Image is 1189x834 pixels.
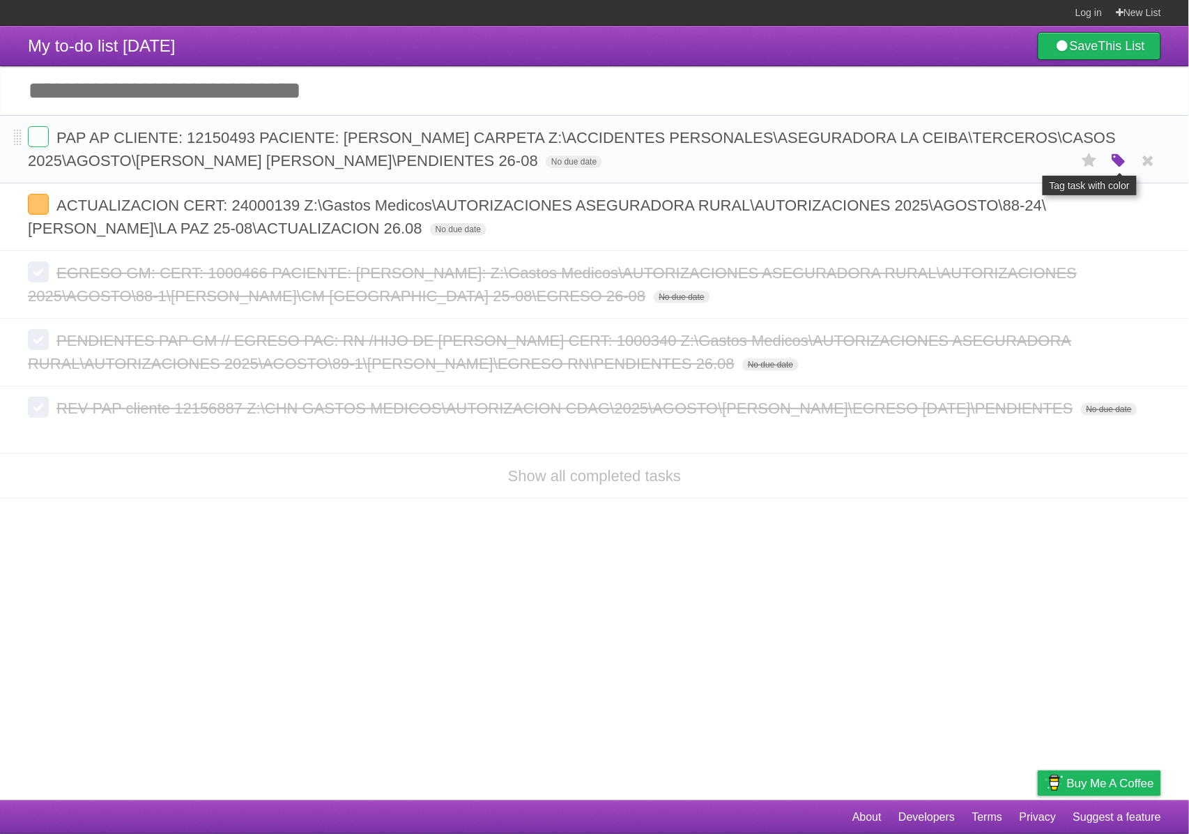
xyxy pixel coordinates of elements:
[28,197,1046,237] span: ACTUALIZACION CERT: 24000139 Z:\Gastos Medicos\AUTORIZACIONES ASEGURADORA RURAL\AUTORIZACIONES 20...
[852,804,882,831] a: About
[28,264,1077,305] span: EGRESO GM: CERT: 1000466 PACIENTE: [PERSON_NAME]: Z:\Gastos Medicos\AUTORIZACIONES ASEGURADORA RU...
[28,36,176,55] span: My to-do list [DATE]
[1038,771,1161,796] a: Buy me a coffee
[28,129,1116,169] span: PAP AP CLIENTE: 12150493 PACIENTE: [PERSON_NAME] CARPETA Z:\ACCIDENTES PERSONALES\ASEGURADORA LA ...
[654,291,710,303] span: No due date
[742,358,799,371] span: No due date
[546,156,602,168] span: No due date
[28,261,49,282] label: Done
[972,804,1003,831] a: Terms
[1076,149,1103,172] label: Star task
[1045,771,1064,795] img: Buy me a coffee
[508,467,681,485] a: Show all completed tasks
[1020,804,1056,831] a: Privacy
[28,332,1072,372] span: PENDIENTES PAP GM // EGRESO PAC: RN /HIJO DE [PERSON_NAME] CERT: 1000340 Z:\Gastos Medicos\AUTORI...
[28,194,49,215] label: Done
[28,397,49,418] label: Done
[1098,39,1145,53] b: This List
[28,329,49,350] label: Done
[430,223,486,236] span: No due date
[1073,804,1161,831] a: Suggest a feature
[1067,771,1154,796] span: Buy me a coffee
[1038,32,1161,60] a: SaveThis List
[28,126,49,147] label: Done
[898,804,955,831] a: Developers
[56,400,1077,417] span: REV PAP cliente 12156887 Z:\CHN GASTOS MEDICOS\AUTORIZACION CDAG\2025\AGOSTO\[PERSON_NAME]\EGRESO...
[1081,403,1137,416] span: No due date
